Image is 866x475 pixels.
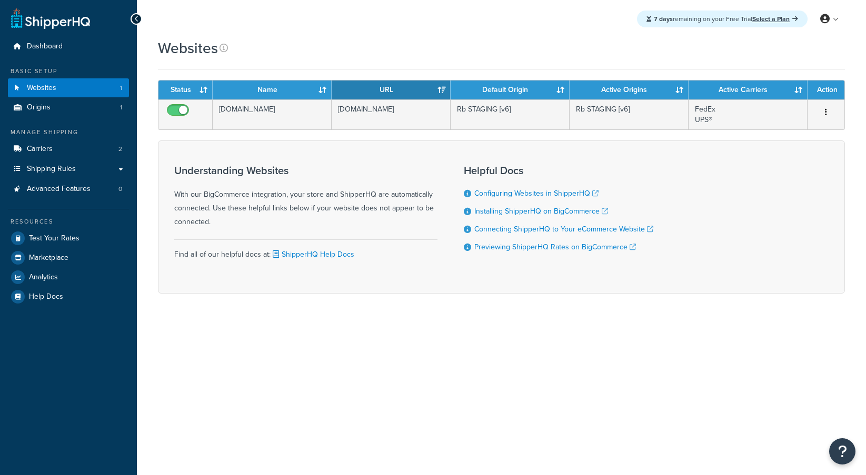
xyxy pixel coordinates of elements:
[8,37,129,56] a: Dashboard
[174,165,437,176] h3: Understanding Websites
[570,80,689,99] th: Active Origins: activate to sort column ascending
[27,84,56,93] span: Websites
[8,268,129,287] a: Analytics
[27,42,63,51] span: Dashboard
[637,11,808,27] div: remaining on your Free Trial
[451,99,570,129] td: Rb STAGING [v6]
[8,217,129,226] div: Resources
[8,98,129,117] li: Origins
[474,241,636,252] a: Previewing ShipperHQ Rates on BigCommerce
[689,99,808,129] td: FedEx UPS®
[8,248,129,267] a: Marketplace
[158,80,213,99] th: Status: activate to sort column ascending
[27,165,76,174] span: Shipping Rules
[8,139,129,159] li: Carriers
[8,78,129,98] a: Websites 1
[451,80,570,99] th: Default Origin: activate to sort column ascending
[120,103,122,112] span: 1
[158,38,218,58] h1: Websites
[29,254,68,262] span: Marketplace
[8,67,129,76] div: Basic Setup
[829,438,855,464] button: Open Resource Center
[11,8,90,29] a: ShipperHQ Home
[474,224,653,235] a: Connecting ShipperHQ to Your eCommerce Website
[689,80,808,99] th: Active Carriers: activate to sort column ascending
[8,78,129,98] li: Websites
[474,206,608,217] a: Installing ShipperHQ on BigCommerce
[8,179,129,199] li: Advanced Features
[27,185,91,194] span: Advanced Features
[118,185,122,194] span: 0
[752,14,798,24] a: Select a Plan
[27,145,53,154] span: Carriers
[118,145,122,154] span: 2
[8,179,129,199] a: Advanced Features 0
[332,99,451,129] td: [DOMAIN_NAME]
[27,103,51,112] span: Origins
[29,292,63,301] span: Help Docs
[120,84,122,93] span: 1
[271,249,354,260] a: ShipperHQ Help Docs
[8,139,129,159] a: Carriers 2
[174,165,437,229] div: With our BigCommerce integration, your store and ShipperHQ are automatically connected. Use these...
[174,239,437,261] div: Find all of our helpful docs at:
[464,165,653,176] h3: Helpful Docs
[474,188,599,199] a: Configuring Websites in ShipperHQ
[8,229,129,248] a: Test Your Rates
[29,273,58,282] span: Analytics
[8,287,129,306] a: Help Docs
[213,99,332,129] td: [DOMAIN_NAME]
[29,234,79,243] span: Test Your Rates
[8,159,129,179] a: Shipping Rules
[808,80,844,99] th: Action
[213,80,332,99] th: Name: activate to sort column ascending
[332,80,451,99] th: URL: activate to sort column ascending
[654,14,673,24] strong: 7 days
[570,99,689,129] td: Rb STAGING [v6]
[8,98,129,117] a: Origins 1
[8,128,129,137] div: Manage Shipping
